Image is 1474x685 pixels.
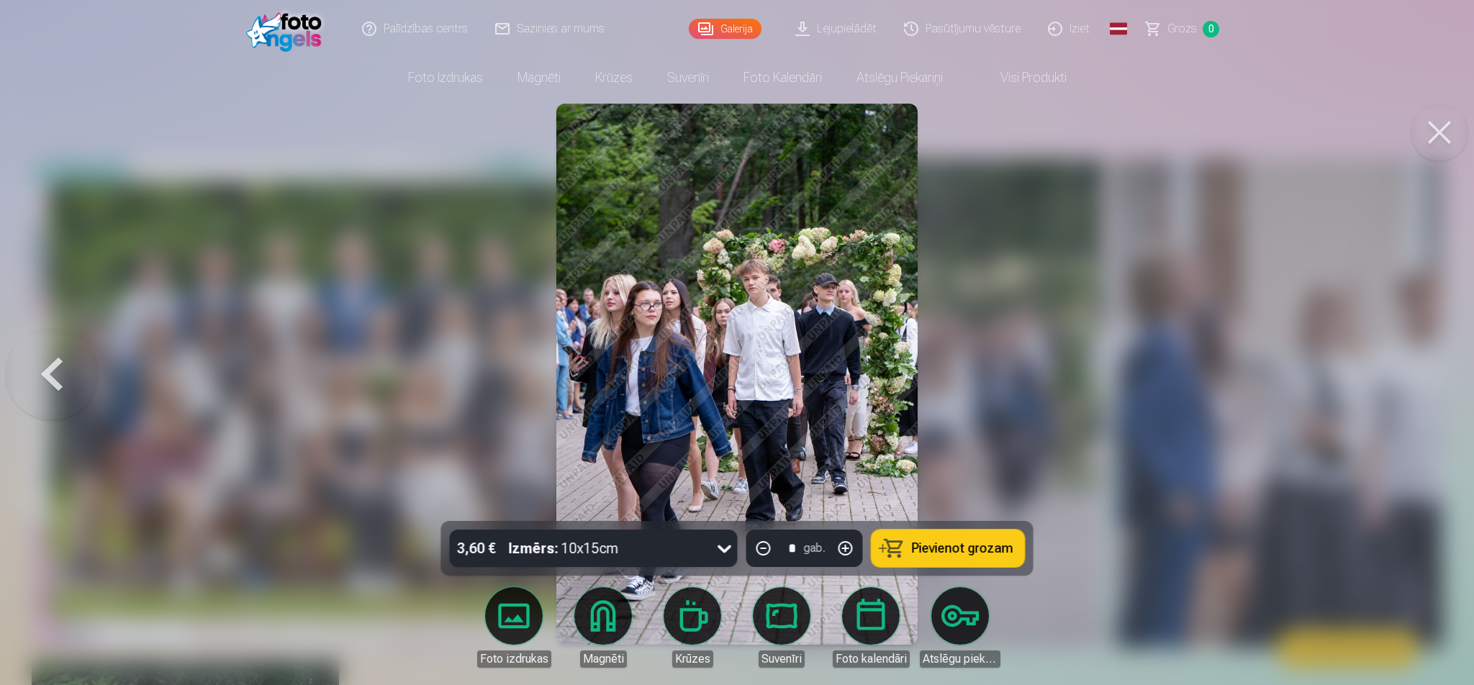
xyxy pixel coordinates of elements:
a: Foto izdrukas [474,587,554,668]
button: Pievienot grozam [872,530,1025,567]
a: Krūzes [652,587,733,668]
a: Suvenīri [650,58,726,98]
div: Krūzes [672,650,713,668]
a: Foto kalendāri [831,587,911,668]
a: Atslēgu piekariņi [839,58,960,98]
strong: Izmērs : [509,538,559,558]
a: Magnēti [563,587,643,668]
a: Galerija [689,19,761,39]
span: Grozs [1167,20,1197,37]
a: Krūzes [578,58,650,98]
div: 10x15cm [509,530,619,567]
div: 3,60 € [450,530,503,567]
img: /fa3 [246,6,329,52]
div: Foto kalendāri [833,650,910,668]
div: Foto izdrukas [477,650,551,668]
a: Atslēgu piekariņi [920,587,1000,668]
div: Atslēgu piekariņi [920,650,1000,668]
a: Foto kalendāri [726,58,839,98]
div: Suvenīri [759,650,805,668]
a: Suvenīri [741,587,822,668]
a: Foto izdrukas [391,58,500,98]
a: Magnēti [500,58,578,98]
div: Magnēti [580,650,627,668]
div: gab. [804,540,826,557]
a: Visi produkti [960,58,1084,98]
span: Pievienot grozam [912,542,1013,555]
span: 0 [1203,21,1219,37]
